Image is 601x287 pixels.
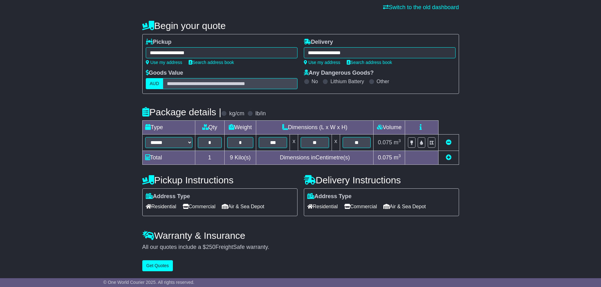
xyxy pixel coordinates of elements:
span: m [394,154,401,161]
td: 1 [195,151,224,165]
label: lb/in [255,110,266,117]
td: Qty [195,121,224,135]
a: Add new item [446,154,451,161]
td: Kilo(s) [224,151,256,165]
a: Use my address [304,60,340,65]
h4: Pickup Instructions [142,175,298,185]
td: x [290,135,298,151]
span: m [394,139,401,146]
span: Commercial [183,202,215,211]
sup: 3 [398,138,401,143]
div: All our quotes include a $ FreightSafe warranty. [142,244,459,251]
td: Dimensions (L x W x H) [256,121,374,135]
span: © One World Courier 2025. All rights reserved. [103,280,195,285]
label: Goods Value [146,70,183,77]
label: Delivery [304,39,333,46]
label: kg/cm [229,110,244,117]
span: Air & Sea Depot [222,202,264,211]
span: 9 [230,154,233,161]
span: Residential [307,202,338,211]
td: x [332,135,340,151]
td: Type [142,121,195,135]
h4: Delivery Instructions [304,175,459,185]
label: Lithium Battery [330,78,364,84]
a: Switch to the old dashboard [383,4,459,10]
a: Search address book [189,60,234,65]
span: Commercial [344,202,377,211]
span: 250 [206,244,215,250]
sup: 3 [398,153,401,158]
a: Remove this item [446,139,451,146]
label: Other [377,78,389,84]
span: 0.075 [378,154,392,161]
span: Air & Sea Depot [383,202,426,211]
td: Dimensions in Centimetre(s) [256,151,374,165]
span: 0.075 [378,139,392,146]
label: Address Type [307,193,352,200]
a: Use my address [146,60,182,65]
label: Address Type [146,193,190,200]
span: Residential [146,202,176,211]
button: Get Quotes [142,260,173,271]
label: Any Dangerous Goods? [304,70,374,77]
label: Pickup [146,39,172,46]
label: AUD [146,78,163,89]
td: Total [142,151,195,165]
a: Search address book [347,60,392,65]
label: No [312,78,318,84]
h4: Package details | [142,107,221,117]
h4: Warranty & Insurance [142,230,459,241]
td: Weight [224,121,256,135]
h4: Begin your quote [142,20,459,31]
td: Volume [374,121,405,135]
